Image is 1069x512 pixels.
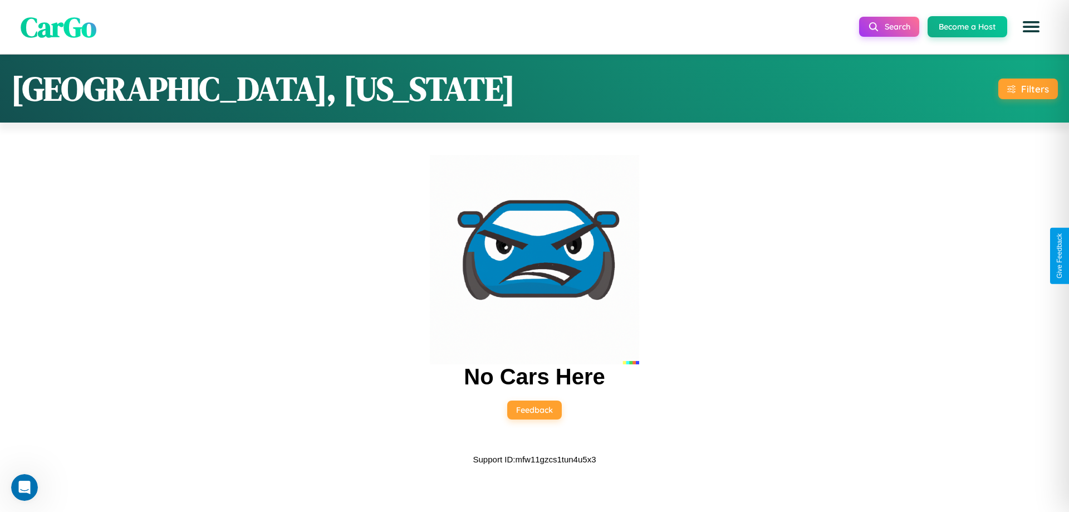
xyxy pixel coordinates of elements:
p: Support ID: mfw11gzcs1tun4u5x3 [473,452,596,467]
div: Filters [1021,83,1049,95]
h1: [GEOGRAPHIC_DATA], [US_STATE] [11,66,515,111]
div: Give Feedback [1056,233,1063,279]
iframe: Intercom live chat [11,474,38,501]
button: Open menu [1016,11,1047,42]
img: car [430,155,639,364]
span: CarGo [21,7,96,46]
span: Search [885,22,910,32]
h2: No Cars Here [464,364,605,389]
button: Feedback [507,401,562,420]
button: Search [859,17,919,37]
button: Become a Host [928,16,1007,37]
button: Filters [998,79,1058,99]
